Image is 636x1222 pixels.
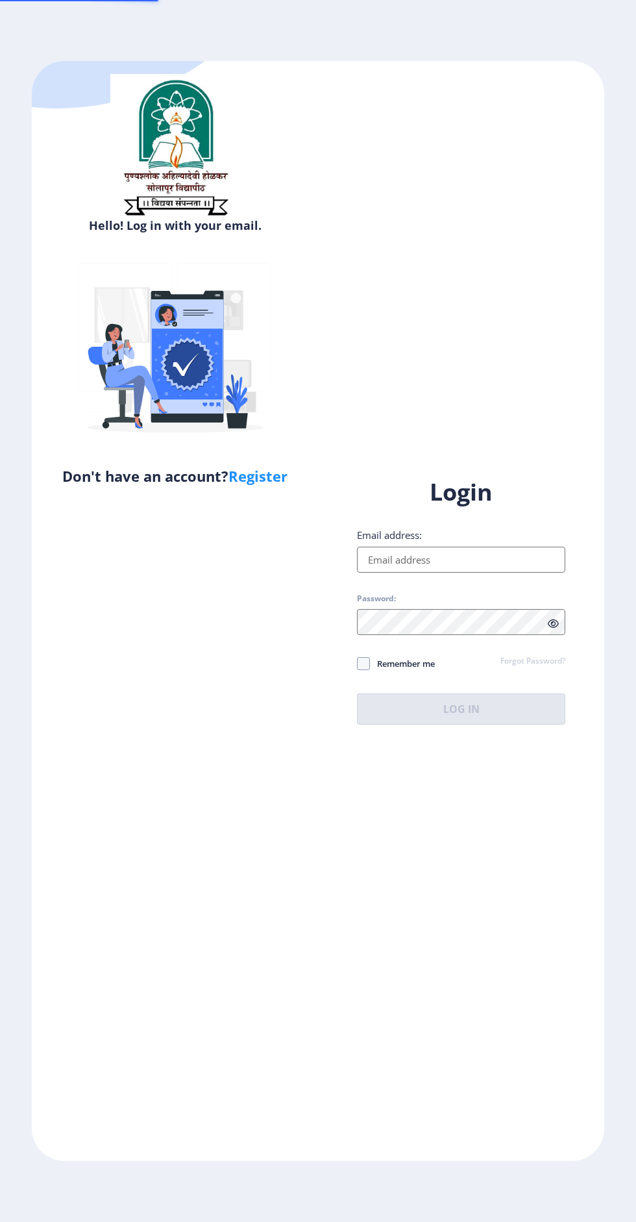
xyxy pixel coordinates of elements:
[357,547,565,573] input: Email address
[357,693,565,725] button: Log In
[370,656,435,671] span: Remember me
[357,593,396,604] label: Password:
[357,529,422,542] label: Email address:
[500,656,565,667] a: Forgot Password?
[42,218,308,233] h6: Hello! Log in with your email.
[357,477,565,508] h1: Login
[42,466,308,486] h5: Don't have an account?
[228,466,287,486] a: Register
[62,238,289,466] img: Verified-rafiki.svg
[110,74,240,221] img: sulogo.png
